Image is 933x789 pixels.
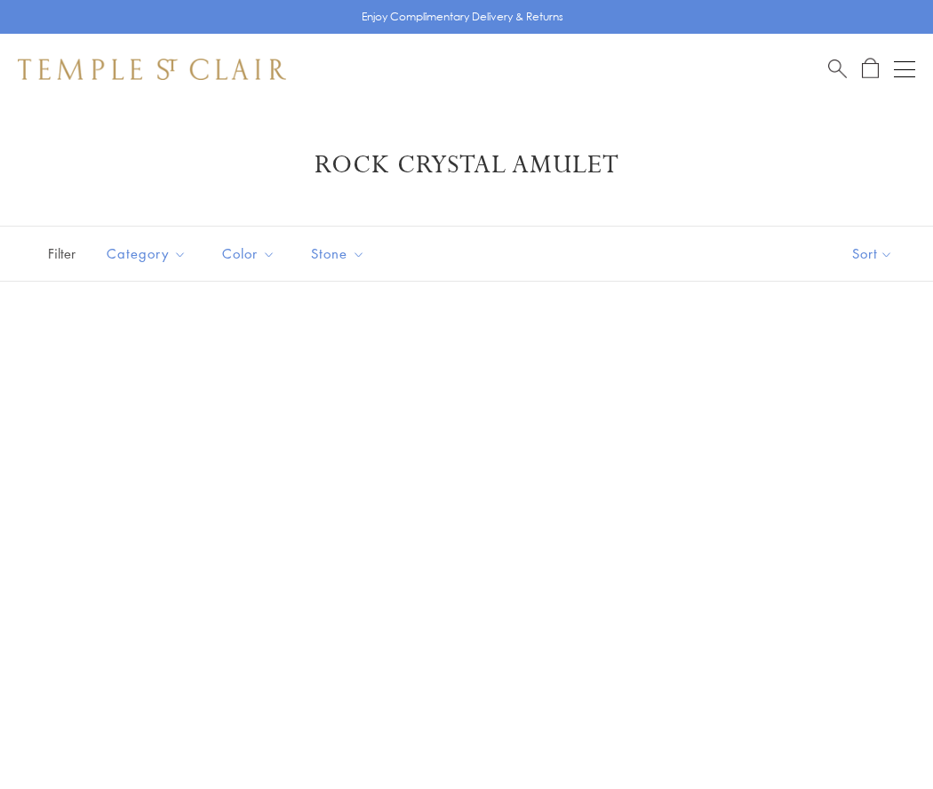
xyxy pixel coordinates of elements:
[44,149,889,181] h1: Rock Crystal Amulet
[93,234,200,274] button: Category
[862,58,879,80] a: Open Shopping Bag
[18,59,286,80] img: Temple St. Clair
[812,227,933,281] button: Show sort by
[213,243,289,265] span: Color
[362,8,563,26] p: Enjoy Complimentary Delivery & Returns
[302,243,379,265] span: Stone
[98,243,200,265] span: Category
[828,58,847,80] a: Search
[894,59,915,80] button: Open navigation
[209,234,289,274] button: Color
[298,234,379,274] button: Stone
